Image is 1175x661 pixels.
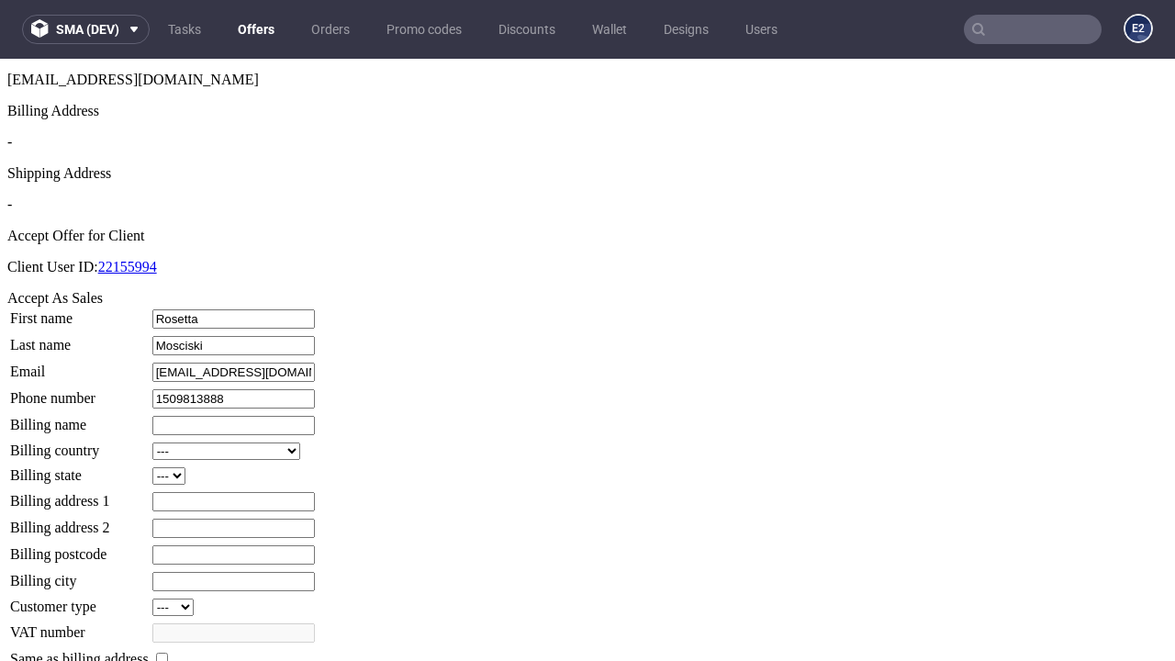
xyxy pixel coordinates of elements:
[487,15,566,44] a: Discounts
[22,15,150,44] button: sma (dev)
[9,590,150,611] td: Same as billing address
[7,13,259,28] span: [EMAIL_ADDRESS][DOMAIN_NAME]
[7,231,1168,248] div: Accept As Sales
[227,15,285,44] a: Offers
[9,432,150,454] td: Billing address 1
[653,15,720,44] a: Designs
[98,200,157,216] a: 22155994
[7,200,1168,217] p: Client User ID:
[581,15,638,44] a: Wallet
[9,303,150,324] td: Email
[9,330,150,351] td: Phone number
[9,250,150,271] td: First name
[1125,16,1151,41] figcaption: e2
[9,486,150,507] td: Billing postcode
[7,169,1168,185] div: Accept Offer for Client
[157,15,212,44] a: Tasks
[9,512,150,533] td: Billing city
[9,408,150,427] td: Billing state
[9,383,150,402] td: Billing country
[734,15,789,44] a: Users
[7,75,12,91] span: -
[7,138,12,153] span: -
[56,23,119,36] span: sma (dev)
[9,459,150,480] td: Billing address 2
[7,44,1168,61] div: Billing Address
[7,106,1168,123] div: Shipping Address
[9,276,150,297] td: Last name
[300,15,361,44] a: Orders
[9,539,150,558] td: Customer type
[9,564,150,585] td: VAT number
[375,15,473,44] a: Promo codes
[9,356,150,377] td: Billing name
